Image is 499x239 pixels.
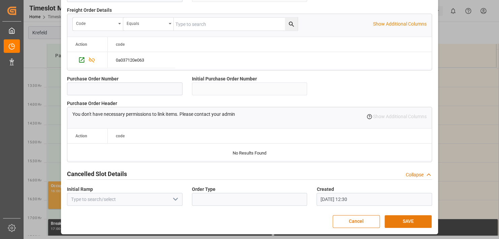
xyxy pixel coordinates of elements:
input: Type to search [174,18,298,31]
span: Purchase Order Number [67,75,119,82]
span: Initial Ramp [67,186,93,193]
button: open menu [73,18,123,31]
span: code [116,134,125,138]
div: Action [75,42,87,47]
div: Press SPACE to select this row. [108,52,175,68]
button: open menu [123,18,174,31]
div: code [76,19,116,27]
input: Type to search/select [67,193,182,206]
div: Press SPACE to select this row. [67,52,108,68]
div: 0a037120e063 [108,52,175,68]
h2: Cancelled Slot Details [67,169,127,178]
span: Freight Order Details [67,7,112,14]
div: Collapse [406,171,424,178]
div: Action [75,134,87,138]
div: Equals [127,19,166,27]
p: Show Additional Columns [373,21,427,28]
span: Created [317,186,334,193]
button: SAVE [385,215,432,228]
button: Cancel [333,215,380,228]
input: DD.MM.YYYY HH:MM [317,193,432,206]
span: Order Type [192,186,215,193]
span: code [116,42,125,47]
span: Purchase Order Header [67,100,117,107]
button: open menu [170,194,180,205]
p: You don't have necessary permissions to link items. Please contact your admin [72,111,235,118]
span: Initial Purchase Order Number [192,75,257,82]
button: search button [285,18,298,31]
